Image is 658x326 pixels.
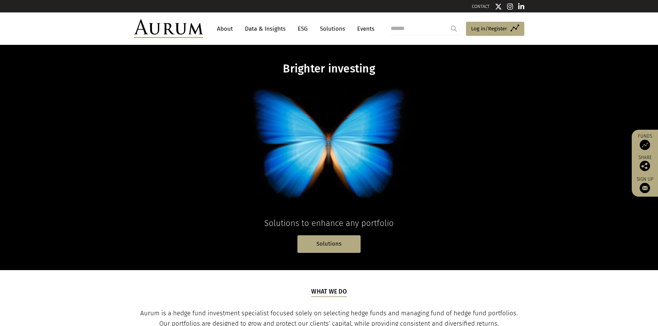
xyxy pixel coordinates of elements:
a: Events [354,22,374,35]
div: Share [635,155,655,171]
img: Aurum [134,19,203,38]
a: Data & Insights [241,22,289,35]
a: Solutions [297,235,361,253]
a: Log in/Register [466,22,524,36]
a: About [213,22,236,35]
input: Submit [447,22,461,36]
img: Sign up to our newsletter [640,183,650,193]
a: Sign up [635,176,655,193]
h5: What we do [311,287,347,297]
img: Share this post [640,161,650,171]
a: Funds [635,133,655,150]
span: Log in/Register [471,24,507,33]
a: ESG [294,22,311,35]
span: Solutions to enhance any portfolio [264,218,394,228]
img: Instagram icon [507,3,513,10]
img: Linkedin icon [518,3,524,10]
img: Twitter icon [495,3,502,10]
img: Access Funds [640,140,650,150]
a: Solutions [316,22,349,35]
a: CONTACT [472,4,490,9]
h1: Brighter investing [196,62,462,76]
